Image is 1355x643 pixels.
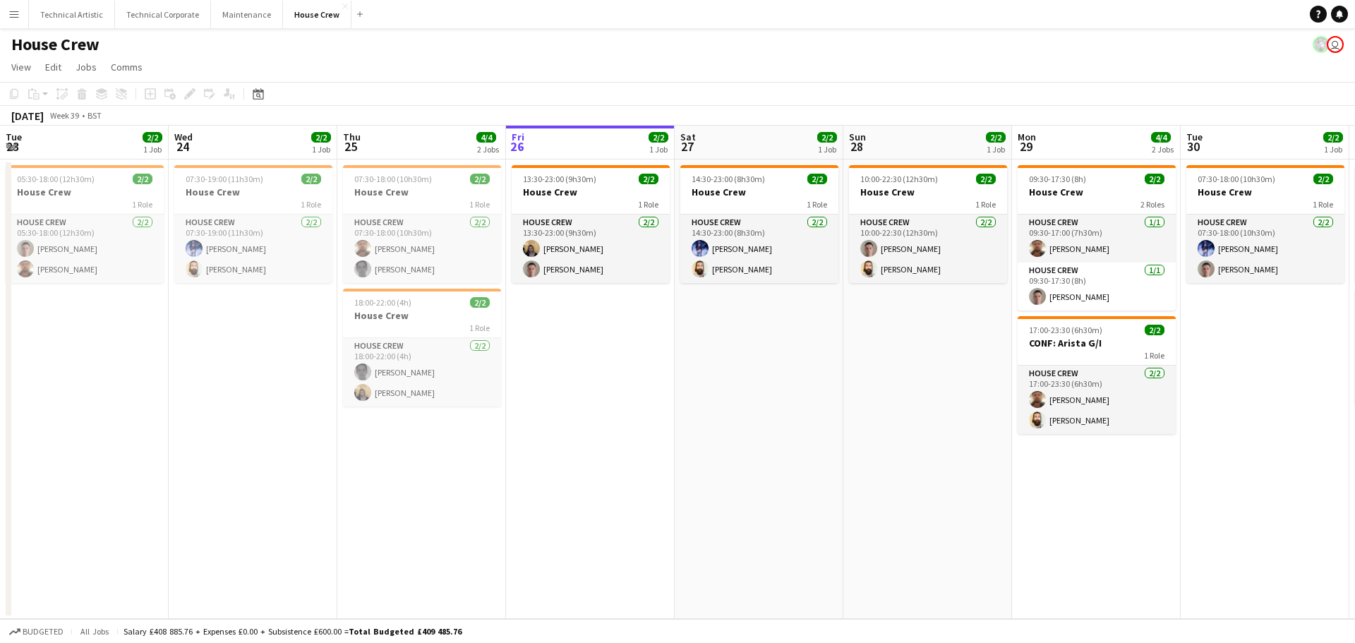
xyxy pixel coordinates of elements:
app-card-role: House Crew2/214:30-23:00 (8h30m)[PERSON_NAME][PERSON_NAME] [680,215,838,283]
div: Salary £408 885.76 + Expenses £0.00 + Subsistence £600.00 = [124,626,462,637]
h3: House Crew [1186,186,1344,198]
span: 2/2 [1313,174,1333,184]
span: 2/2 [133,174,152,184]
div: 1 Job [312,144,330,155]
app-job-card: 18:00-22:00 (4h)2/2House Crew1 RoleHouse Crew2/218:00-22:00 (4h)[PERSON_NAME][PERSON_NAME] [343,289,501,407]
span: 26 [510,138,524,155]
span: Comms [111,61,143,73]
span: 2 Roles [1140,199,1164,210]
app-card-role: House Crew2/207:30-18:00 (10h30m)[PERSON_NAME][PERSON_NAME] [343,215,501,283]
span: Tue [6,131,22,143]
span: 07:30-18:00 (10h30m) [354,174,432,184]
button: Technical Artistic [29,1,115,28]
a: View [6,58,37,76]
app-card-role: House Crew1/109:30-17:00 (7h30m)[PERSON_NAME] [1018,215,1176,263]
span: Sat [680,131,696,143]
app-card-role: House Crew2/207:30-18:00 (10h30m)[PERSON_NAME][PERSON_NAME] [1186,215,1344,283]
h3: House Crew [849,186,1007,198]
app-card-role: House Crew2/210:00-22:30 (12h30m)[PERSON_NAME][PERSON_NAME] [849,215,1007,283]
span: 28 [847,138,866,155]
app-job-card: 17:00-23:30 (6h30m)2/2CONF: Arista G/I1 RoleHouse Crew2/217:00-23:30 (6h30m)[PERSON_NAME][PERSON_... [1018,316,1176,434]
button: House Crew [283,1,351,28]
app-card-role: House Crew2/217:00-23:30 (6h30m)[PERSON_NAME][PERSON_NAME] [1018,366,1176,434]
span: View [11,61,31,73]
span: Wed [174,131,193,143]
span: 1 Role [807,199,827,210]
span: 2/2 [1145,174,1164,184]
div: 09:30-17:30 (8h)2/2House Crew2 RolesHouse Crew1/109:30-17:00 (7h30m)[PERSON_NAME]House Crew1/109:... [1018,165,1176,311]
div: 2 Jobs [477,144,499,155]
h3: House Crew [680,186,838,198]
span: All jobs [78,626,112,637]
span: 25 [341,138,361,155]
app-job-card: 05:30-18:00 (12h30m)2/2House Crew1 RoleHouse Crew2/205:30-18:00 (12h30m)[PERSON_NAME][PERSON_NAME] [6,165,164,283]
app-job-card: 13:30-23:00 (9h30m)2/2House Crew1 RoleHouse Crew2/213:30-23:00 (9h30m)[PERSON_NAME][PERSON_NAME] [512,165,670,283]
h3: CONF: Arista G/I [1018,337,1176,349]
span: 05:30-18:00 (12h30m) [17,174,95,184]
span: 2/2 [1323,132,1343,143]
span: 1 Role [975,199,996,210]
app-card-role: House Crew2/207:30-19:00 (11h30m)[PERSON_NAME][PERSON_NAME] [174,215,332,283]
span: 23 [4,138,22,155]
app-job-card: 07:30-19:00 (11h30m)2/2House Crew1 RoleHouse Crew2/207:30-19:00 (11h30m)[PERSON_NAME][PERSON_NAME] [174,165,332,283]
span: 07:30-19:00 (11h30m) [186,174,263,184]
div: 1 Job [1324,144,1342,155]
span: 1 Role [638,199,658,210]
span: 4/4 [476,132,496,143]
app-card-role: House Crew2/218:00-22:00 (4h)[PERSON_NAME][PERSON_NAME] [343,338,501,407]
span: Jobs [76,61,97,73]
button: Budgeted [7,624,66,639]
span: 2/2 [470,297,490,308]
span: 2/2 [976,174,996,184]
span: 13:30-23:00 (9h30m) [523,174,596,184]
a: Comms [105,58,148,76]
span: 2/2 [470,174,490,184]
span: 18:00-22:00 (4h) [354,297,411,308]
a: Edit [40,58,67,76]
app-job-card: 07:30-18:00 (10h30m)2/2House Crew1 RoleHouse Crew2/207:30-18:00 (10h30m)[PERSON_NAME][PERSON_NAME] [343,165,501,283]
span: 30 [1184,138,1203,155]
div: 1 Job [649,144,668,155]
app-card-role: House Crew2/205:30-18:00 (12h30m)[PERSON_NAME][PERSON_NAME] [6,215,164,283]
h3: House Crew [174,186,332,198]
div: 1 Job [987,144,1005,155]
span: 10:00-22:30 (12h30m) [860,174,938,184]
button: Technical Corporate [115,1,211,28]
span: 17:00-23:30 (6h30m) [1029,325,1102,335]
span: 2/2 [649,132,668,143]
span: Thu [343,131,361,143]
div: 10:00-22:30 (12h30m)2/2House Crew1 RoleHouse Crew2/210:00-22:30 (12h30m)[PERSON_NAME][PERSON_NAME] [849,165,1007,283]
span: 2/2 [1145,325,1164,335]
span: 2/2 [807,174,827,184]
span: 1 Role [301,199,321,210]
app-user-avatar: Krisztian PERM Vass [1313,36,1330,53]
span: 2/2 [817,132,837,143]
span: 24 [172,138,193,155]
h1: House Crew [11,34,100,55]
span: Budgeted [23,627,64,637]
span: 2/2 [986,132,1006,143]
span: 1 Role [469,323,490,333]
span: 4/4 [1151,132,1171,143]
app-job-card: 07:30-18:00 (10h30m)2/2House Crew1 RoleHouse Crew2/207:30-18:00 (10h30m)[PERSON_NAME][PERSON_NAME] [1186,165,1344,283]
span: 2/2 [143,132,162,143]
a: Jobs [70,58,102,76]
span: 09:30-17:30 (8h) [1029,174,1086,184]
span: 1 Role [1313,199,1333,210]
span: 07:30-18:00 (10h30m) [1198,174,1275,184]
div: 1 Job [143,144,162,155]
span: 1 Role [1144,350,1164,361]
button: Maintenance [211,1,283,28]
span: 1 Role [132,199,152,210]
span: Edit [45,61,61,73]
app-job-card: 14:30-23:00 (8h30m)2/2House Crew1 RoleHouse Crew2/214:30-23:00 (8h30m)[PERSON_NAME][PERSON_NAME] [680,165,838,283]
h3: House Crew [343,186,501,198]
div: BST [88,110,102,121]
span: 2/2 [311,132,331,143]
